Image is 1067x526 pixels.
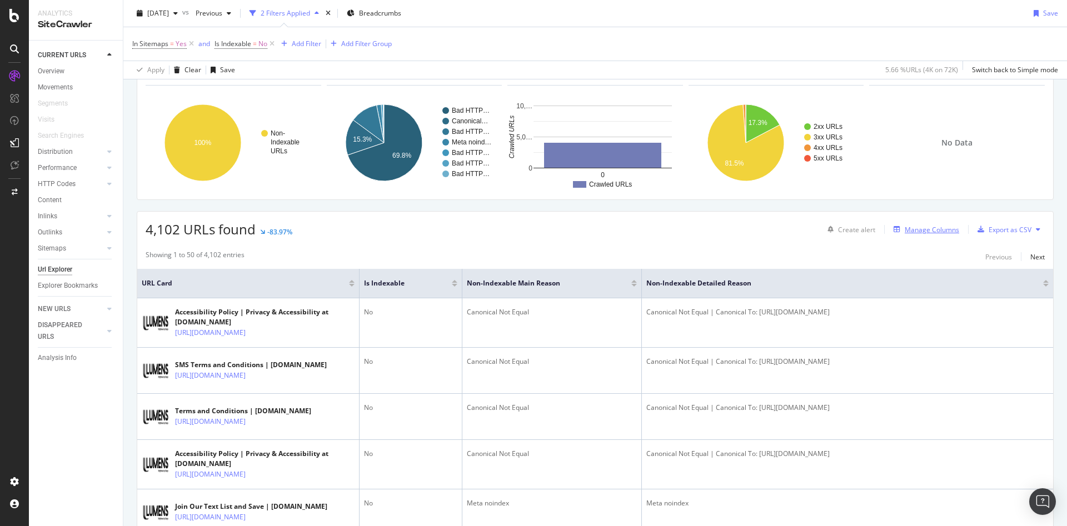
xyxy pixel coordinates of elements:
[452,170,490,178] text: Bad HTTP…
[38,66,64,77] div: Overview
[467,278,615,288] span: Non-Indexable Main Reason
[452,149,490,157] text: Bad HTTP…
[467,449,637,459] div: Canonical Not Equal
[601,171,605,179] text: 0
[452,138,491,146] text: Meta noind…
[220,65,235,74] div: Save
[38,243,66,254] div: Sitemaps
[989,225,1031,234] div: Export as CSV
[267,227,292,237] div: -83.97%
[142,360,169,381] img: main image
[191,8,222,18] span: Previous
[38,66,115,77] a: Overview
[38,49,86,61] div: CURRENT URLS
[142,454,169,475] img: main image
[364,403,457,413] div: No
[941,137,973,148] span: No Data
[38,319,104,343] a: DISAPPEARED URLS
[885,65,958,74] div: 5.66 % URLs ( 4K on 72K )
[814,133,842,141] text: 3xx URLs
[467,357,637,367] div: Canonical Not Equal
[889,223,959,236] button: Manage Columns
[175,469,246,480] a: [URL][DOMAIN_NAME]
[508,116,516,158] text: Crawled URLs
[38,280,115,292] a: Explorer Bookmarks
[359,8,401,18] span: Breadcrumbs
[529,164,533,172] text: 0
[517,133,533,141] text: 5,0…
[182,7,191,17] span: vs
[823,221,875,238] button: Create alert
[646,449,1049,459] div: Canonical Not Equal | Canonical To: [URL][DOMAIN_NAME]
[646,278,1026,288] span: Non-Indexable Detailed Reason
[38,49,104,61] a: CURRENT URLS
[1029,4,1058,22] button: Save
[271,147,287,155] text: URLs
[364,278,435,288] span: Is Indexable
[364,357,457,367] div: No
[327,94,500,191] svg: A chart.
[1030,252,1045,262] div: Next
[38,319,94,343] div: DISAPPEARED URLS
[191,4,236,22] button: Previous
[175,307,355,327] div: Accessibility Policy | Privacy & Accessibility at [DOMAIN_NAME]
[972,65,1058,74] div: Switch back to Simple mode
[132,39,168,48] span: In Sitemaps
[258,36,267,52] span: No
[342,4,406,22] button: Breadcrumbs
[392,152,411,159] text: 69.8%
[185,65,201,74] div: Clear
[198,39,210,48] div: and
[38,146,104,158] a: Distribution
[271,129,285,137] text: Non-
[175,406,311,416] div: Terms and Conditions | [DOMAIN_NAME]
[725,159,744,167] text: 81.5%
[452,159,490,167] text: Bad HTTP…
[175,416,246,427] a: [URL][DOMAIN_NAME]
[1030,250,1045,263] button: Next
[175,502,327,512] div: Join Our Text List and Save | [DOMAIN_NAME]
[467,498,637,508] div: Meta noindex
[175,449,355,469] div: Accessibility Policy | Privacy & Accessibility at [DOMAIN_NAME]
[132,61,164,79] button: Apply
[38,243,104,254] a: Sitemaps
[589,181,632,188] text: Crawled URLs
[814,144,842,152] text: 4xx URLs
[689,94,861,191] div: A chart.
[146,220,256,238] span: 4,102 URLs found
[142,278,346,288] span: URL Card
[245,4,323,22] button: 2 Filters Applied
[646,307,1049,317] div: Canonical Not Equal | Canonical To: [URL][DOMAIN_NAME]
[646,498,1049,508] div: Meta noindex
[38,194,115,206] a: Content
[261,8,310,18] div: 2 Filters Applied
[38,280,98,292] div: Explorer Bookmarks
[38,130,95,142] a: Search Engines
[973,221,1031,238] button: Export as CSV
[353,136,372,143] text: 15.3%
[215,39,251,48] span: Is Indexable
[175,512,246,523] a: [URL][DOMAIN_NAME]
[195,139,212,147] text: 100%
[176,36,187,52] span: Yes
[452,128,490,136] text: Bad HTTP…
[38,98,68,109] div: Segments
[364,449,457,459] div: No
[326,37,392,51] button: Add Filter Group
[38,264,72,275] div: Url Explorer
[38,194,62,206] div: Content
[364,307,457,317] div: No
[142,313,169,333] img: main image
[507,94,680,191] svg: A chart.
[38,211,57,222] div: Inlinks
[38,146,73,158] div: Distribution
[277,37,321,51] button: Add Filter
[38,211,104,222] a: Inlinks
[1043,8,1058,18] div: Save
[905,225,959,234] div: Manage Columns
[814,123,842,131] text: 2xx URLs
[147,65,164,74] div: Apply
[271,138,300,146] text: Indexable
[175,360,327,370] div: SMS Terms and Conditions | [DOMAIN_NAME]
